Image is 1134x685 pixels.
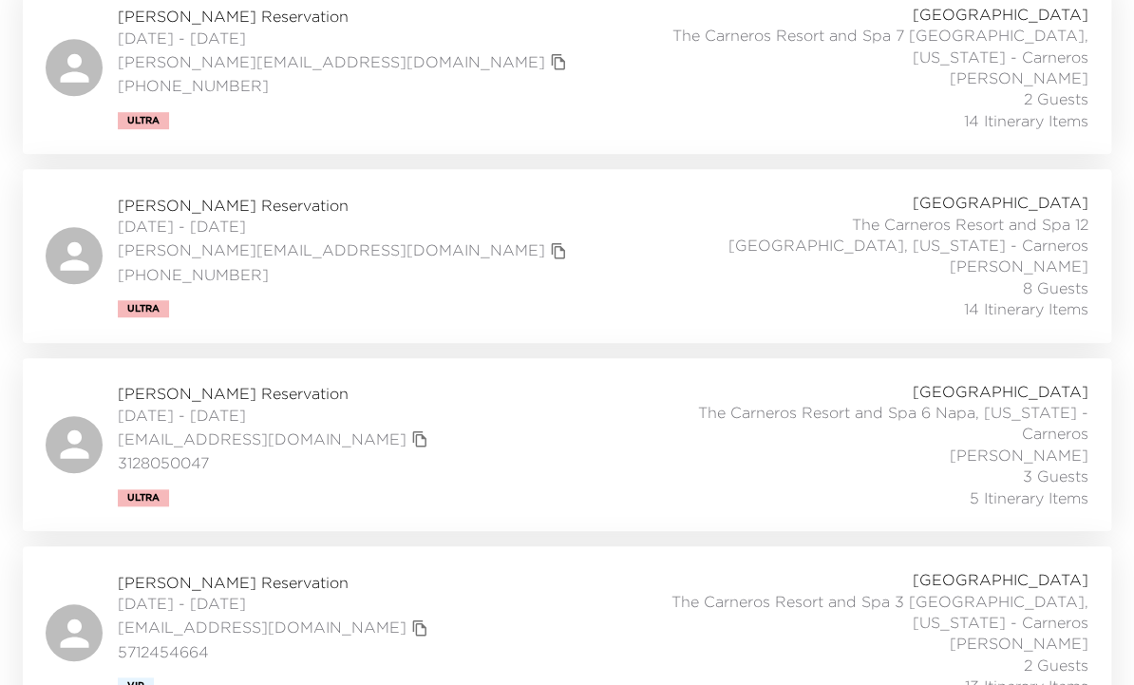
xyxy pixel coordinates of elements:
span: [PHONE_NUMBER] [118,75,572,96]
a: [EMAIL_ADDRESS][DOMAIN_NAME] [118,617,406,637]
span: [PERSON_NAME] Reservation [118,6,572,27]
span: 8 Guests [1023,277,1088,298]
span: [PERSON_NAME] Reservation [118,572,433,593]
span: 2 Guests [1024,88,1088,109]
span: [PERSON_NAME] [950,633,1088,654]
span: The Carneros Resort and Spa 7 [GEOGRAPHIC_DATA], [US_STATE] - Carneros [671,25,1088,67]
a: [PERSON_NAME][EMAIL_ADDRESS][DOMAIN_NAME] [118,51,545,72]
span: [PERSON_NAME] [950,256,1088,276]
span: 3128050047 [118,452,433,473]
span: 5712454664 [118,641,433,662]
span: 3 Guests [1023,466,1088,486]
span: [DATE] - [DATE] [118,28,572,48]
span: The Carneros Resort and Spa 6 Napa, [US_STATE] - Carneros [671,402,1088,445]
span: Ultra [127,492,160,504]
span: Ultra [127,303,160,314]
a: [PERSON_NAME] Reservation[DATE] - [DATE][EMAIL_ADDRESS][DOMAIN_NAME]copy primary member email3128... [23,358,1111,531]
span: 14 Itinerary Items [964,110,1088,131]
span: [GEOGRAPHIC_DATA] [913,4,1088,25]
span: [GEOGRAPHIC_DATA] [913,381,1088,402]
span: [PERSON_NAME] [950,67,1088,88]
span: The Carneros Resort and Spa 12 [GEOGRAPHIC_DATA], [US_STATE] - Carneros [671,214,1088,257]
a: [PERSON_NAME][EMAIL_ADDRESS][DOMAIN_NAME] [118,239,545,260]
a: [PERSON_NAME] Reservation[DATE] - [DATE][PERSON_NAME][EMAIL_ADDRESS][DOMAIN_NAME]copy primary mem... [23,169,1111,342]
span: Ultra [127,115,160,126]
span: 14 Itinerary Items [964,298,1088,319]
button: copy primary member email [406,426,433,452]
span: 5 Itinerary Items [970,487,1088,508]
span: [DATE] - [DATE] [118,405,433,426]
span: [GEOGRAPHIC_DATA] [913,192,1088,213]
span: [PERSON_NAME] Reservation [118,195,572,216]
span: [DATE] - [DATE] [118,216,572,237]
span: 2 Guests [1024,655,1088,675]
a: [EMAIL_ADDRESS][DOMAIN_NAME] [118,428,406,449]
span: [GEOGRAPHIC_DATA] [913,569,1088,590]
span: [PERSON_NAME] [950,445,1088,466]
button: copy primary member email [545,238,572,264]
button: copy primary member email [545,48,572,75]
span: [PHONE_NUMBER] [118,264,572,285]
button: copy primary member email [406,615,433,641]
span: [PERSON_NAME] Reservation [118,383,433,404]
span: The Carneros Resort and Spa 3 [GEOGRAPHIC_DATA], [US_STATE] - Carneros [671,591,1088,634]
span: [DATE] - [DATE] [118,593,433,614]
